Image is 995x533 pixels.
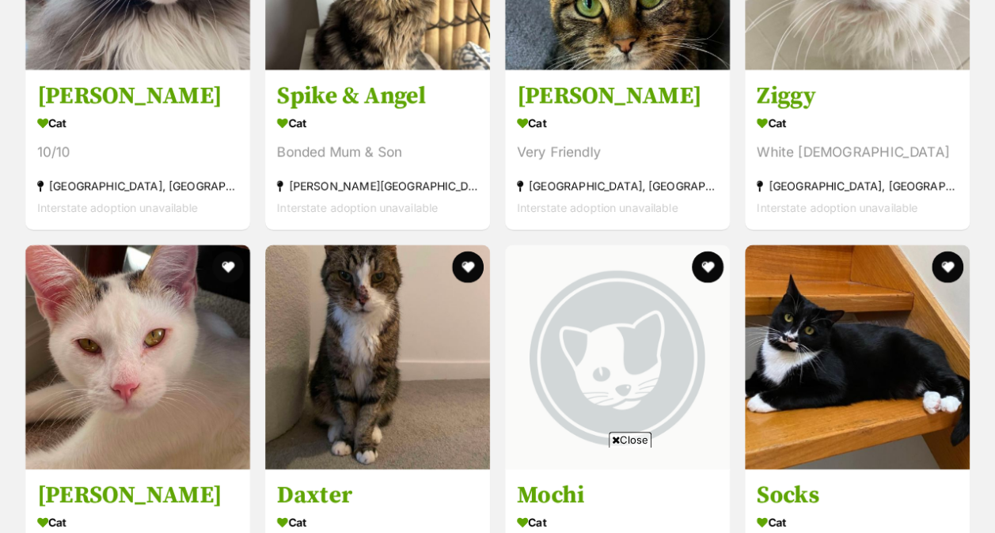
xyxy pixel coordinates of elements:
div: Cat [517,112,718,134]
span: Interstate adoption unavailable [37,201,198,214]
a: Ziggy Cat White [DEMOGRAPHIC_DATA] [GEOGRAPHIC_DATA], [GEOGRAPHIC_DATA] Interstate adoption unava... [745,70,970,230]
button: favourite [452,251,484,283]
div: [GEOGRAPHIC_DATA], [GEOGRAPHIC_DATA] [37,176,238,197]
button: favourite [692,251,723,283]
img: Wilson [25,245,250,470]
img: Daxter [265,245,490,470]
div: Bonded Mum & Son [277,142,478,164]
div: Cat [757,112,958,134]
h3: Spike & Angel [277,81,478,112]
span: Interstate adoption unavailable [757,201,917,214]
a: Spike & Angel Cat Bonded Mum & Son [PERSON_NAME][GEOGRAPHIC_DATA] Interstate adoption unavailable... [265,70,490,230]
a: [PERSON_NAME] Cat Very Friendly [GEOGRAPHIC_DATA], [GEOGRAPHIC_DATA] Interstate adoption unavaila... [505,70,730,230]
iframe: Advertisement [114,454,882,525]
div: [GEOGRAPHIC_DATA], [GEOGRAPHIC_DATA] [757,176,958,197]
a: [PERSON_NAME] Cat 10/10 [GEOGRAPHIC_DATA], [GEOGRAPHIC_DATA] Interstate adoption unavailable favo... [25,70,250,230]
span: Interstate adoption unavailable [277,201,438,214]
h3: [PERSON_NAME] [37,481,238,511]
h3: [PERSON_NAME] [517,81,718,112]
div: [GEOGRAPHIC_DATA], [GEOGRAPHIC_DATA] [517,176,718,197]
span: Interstate adoption unavailable [517,201,678,214]
h3: [PERSON_NAME] [37,81,238,112]
button: favourite [932,251,963,283]
span: Close [609,432,651,448]
div: White [DEMOGRAPHIC_DATA] [757,142,958,164]
div: Cat [37,112,238,134]
h3: Ziggy [757,81,958,112]
div: Cat [277,112,478,134]
div: [PERSON_NAME][GEOGRAPHIC_DATA] [277,176,478,197]
img: Mochi [505,245,730,470]
button: favourite [212,251,244,283]
div: 10/10 [37,142,238,164]
img: Socks [745,245,970,470]
div: Very Friendly [517,142,718,164]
